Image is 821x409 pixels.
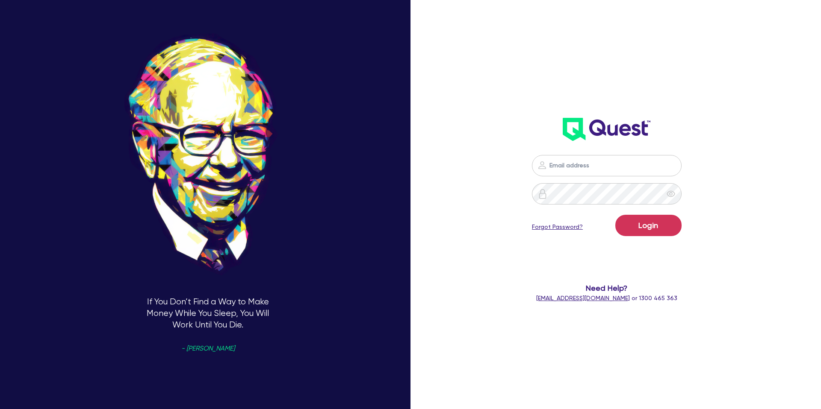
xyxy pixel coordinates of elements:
a: [EMAIL_ADDRESS][DOMAIN_NAME] [536,295,630,301]
input: Email address [532,155,682,176]
img: icon-password [537,160,547,170]
span: or 1300 465 363 [536,295,677,301]
span: eye [667,190,675,198]
span: Need Help? [496,282,717,294]
a: Forgot Password? [532,222,583,231]
img: icon-password [537,189,548,199]
button: Login [615,215,682,236]
img: wH2k97JdezQIQAAAABJRU5ErkJggg== [563,118,650,141]
span: - [PERSON_NAME] [181,345,235,352]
